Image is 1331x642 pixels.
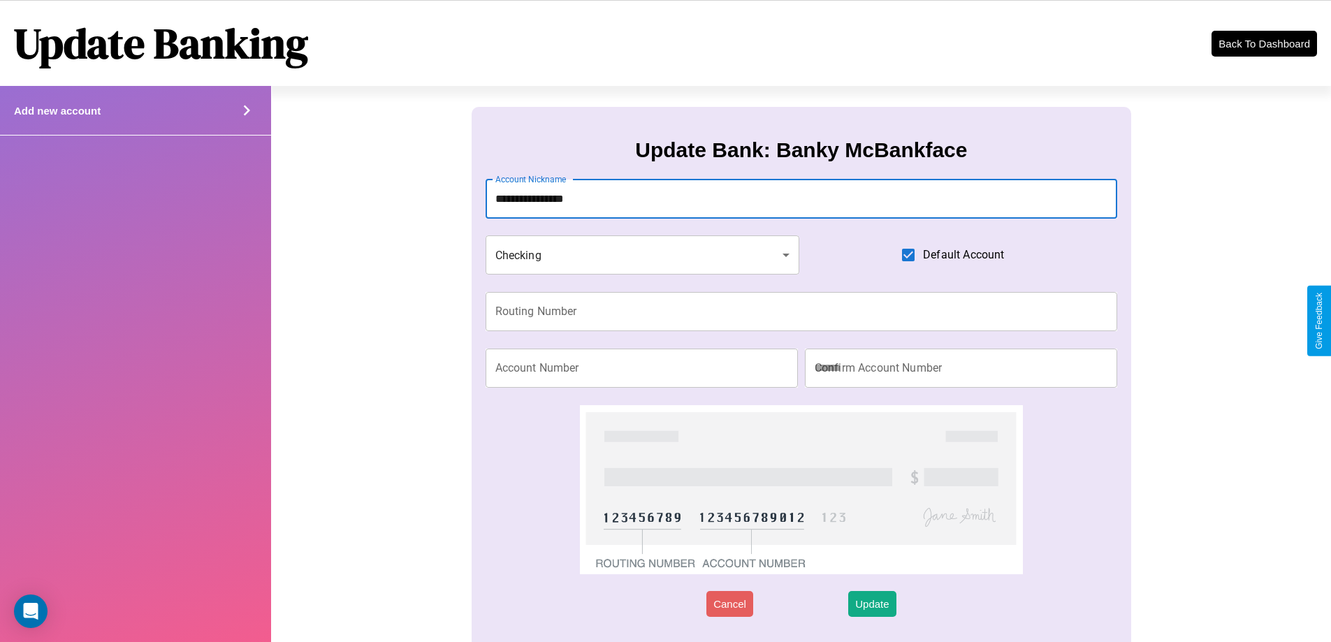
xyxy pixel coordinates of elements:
div: Checking [486,235,800,275]
img: check [580,405,1022,574]
button: Cancel [706,591,753,617]
div: Open Intercom Messenger [14,594,48,628]
h3: Update Bank: Banky McBankface [635,138,967,162]
span: Default Account [923,247,1004,263]
div: Give Feedback [1314,293,1324,349]
h4: Add new account [14,105,101,117]
label: Account Nickname [495,173,567,185]
button: Back To Dashboard [1212,31,1317,57]
h1: Update Banking [14,15,308,72]
button: Update [848,591,896,617]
